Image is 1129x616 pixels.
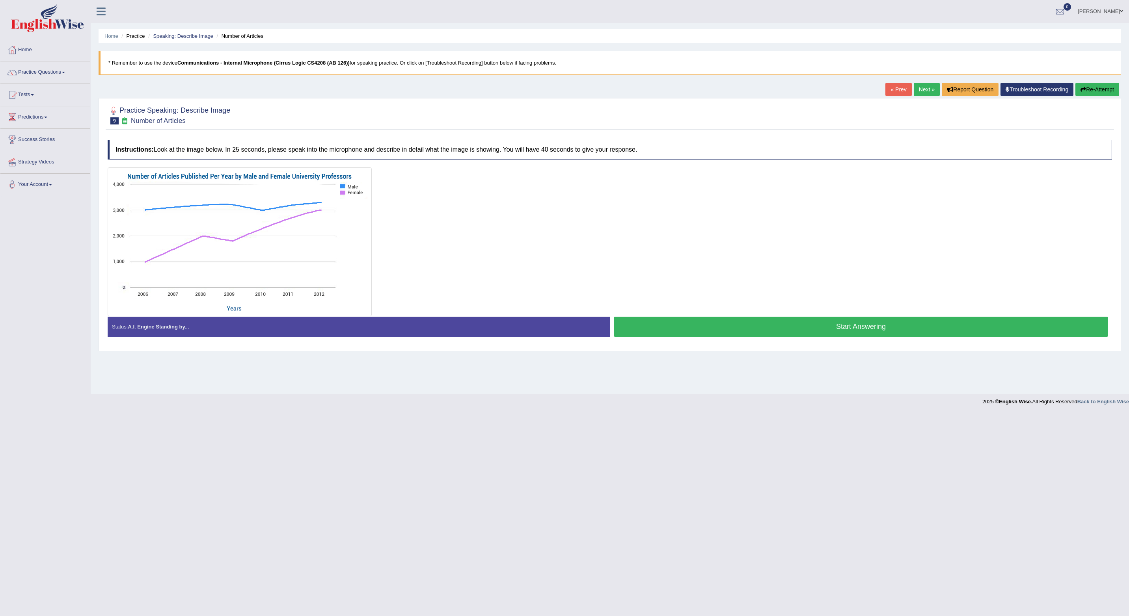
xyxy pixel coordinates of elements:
button: Report Question [942,83,999,96]
li: Practice [119,32,145,40]
a: Speaking: Describe Image [153,33,213,39]
span: 0 [1064,3,1071,11]
span: 9 [110,117,119,124]
h4: Look at the image below. In 25 seconds, please speak into the microphone and describe in detail w... [108,140,1112,160]
strong: A.I. Engine Standing by... [128,324,189,330]
b: Communications - Internal Microphone (Cirrus Logic CS4208 (AB 126)) [177,60,350,66]
a: Strategy Videos [0,151,90,171]
a: Troubleshoot Recording [1000,83,1073,96]
blockquote: * Remember to use the device for speaking practice. Or click on [Troubleshoot Recording] button b... [99,51,1121,75]
b: Instructions: [116,146,154,153]
h2: Practice Speaking: Describe Image [108,105,230,124]
a: « Prev [885,83,911,96]
a: Back to English Wise [1077,399,1129,404]
strong: English Wise. [999,399,1032,404]
small: Number of Articles [131,117,186,124]
a: Home [0,39,90,59]
div: 2025 © All Rights Reserved [982,394,1129,405]
div: Status: [108,317,610,337]
a: Predictions [0,106,90,126]
a: Next » [914,83,940,96]
li: Number of Articles [214,32,263,40]
small: Exam occurring question [121,117,129,125]
a: Success Stories [0,129,90,148]
a: Your Account [0,174,90,193]
a: Home [104,33,118,39]
button: Start Answering [614,317,1108,337]
button: Re-Attempt [1075,83,1119,96]
a: Tests [0,84,90,104]
a: Practice Questions [0,61,90,81]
